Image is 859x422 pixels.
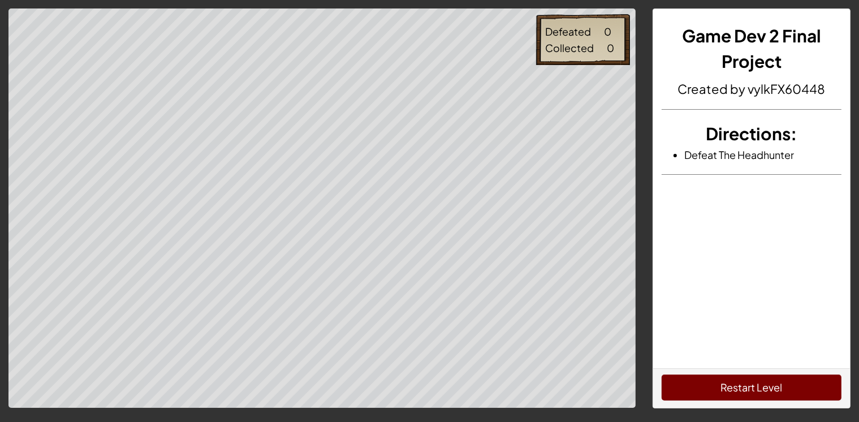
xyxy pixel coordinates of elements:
[684,147,841,163] li: Defeat The Headhunter
[662,121,841,147] h3: :
[545,23,591,40] div: Defeated
[662,23,841,74] h3: Game Dev 2 Final Project
[604,23,611,40] div: 0
[662,80,841,98] h4: Created by vylkFX60448
[607,40,614,56] div: 0
[662,374,841,401] button: Restart Level
[545,40,594,56] div: Collected
[706,123,791,144] span: Directions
